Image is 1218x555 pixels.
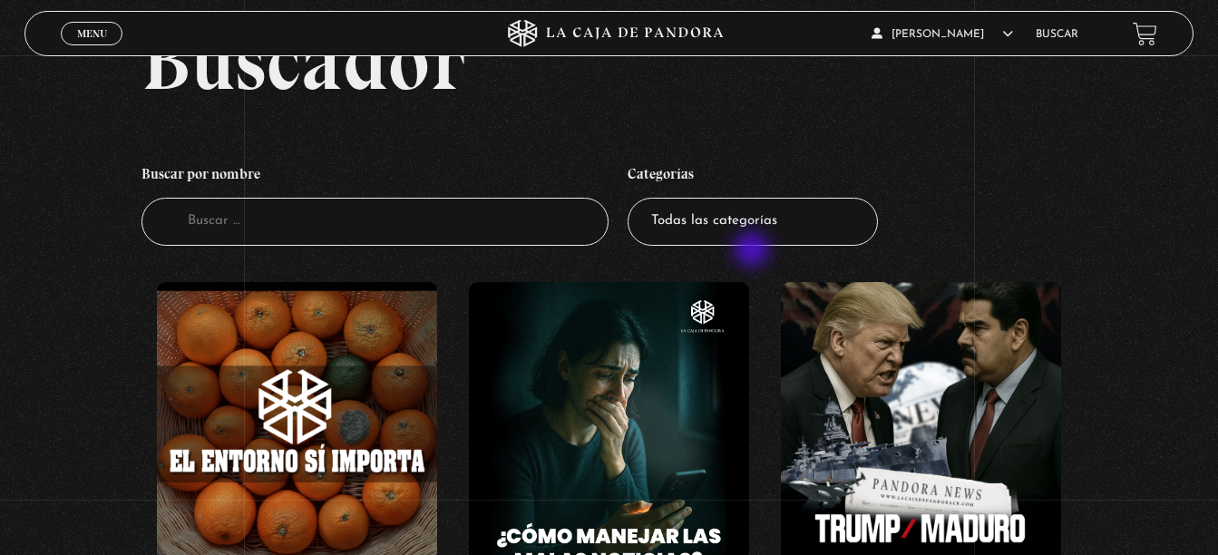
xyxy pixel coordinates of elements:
h2: Buscador [141,20,1194,102]
a: View your shopping cart [1133,22,1157,46]
span: Cerrar [71,44,113,56]
a: Buscar [1036,29,1078,40]
h4: Categorías [628,156,878,198]
h4: Buscar por nombre [141,156,609,198]
span: [PERSON_NAME] [872,29,1013,40]
span: Menu [77,28,107,39]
